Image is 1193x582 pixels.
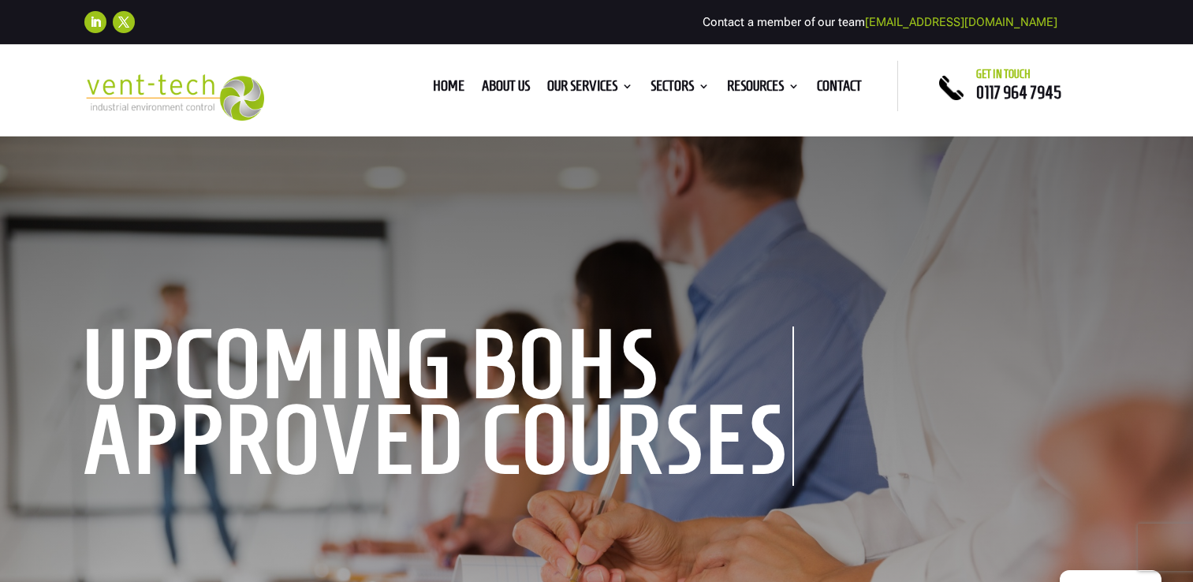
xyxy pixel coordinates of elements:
[433,80,464,98] a: Home
[727,80,800,98] a: Resources
[703,15,1057,29] span: Contact a member of our team
[482,80,530,98] a: About us
[976,83,1061,102] a: 0117 964 7945
[865,15,1057,29] a: [EMAIL_ADDRESS][DOMAIN_NAME]
[84,326,794,486] h1: Upcoming BOHS approved courses
[817,80,862,98] a: Contact
[651,80,710,98] a: Sectors
[547,80,633,98] a: Our Services
[84,74,265,121] img: 2023-09-27T08_35_16.549ZVENT-TECH---Clear-background
[113,11,135,33] a: Follow on X
[976,68,1031,80] span: Get in touch
[84,11,106,33] a: Follow on LinkedIn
